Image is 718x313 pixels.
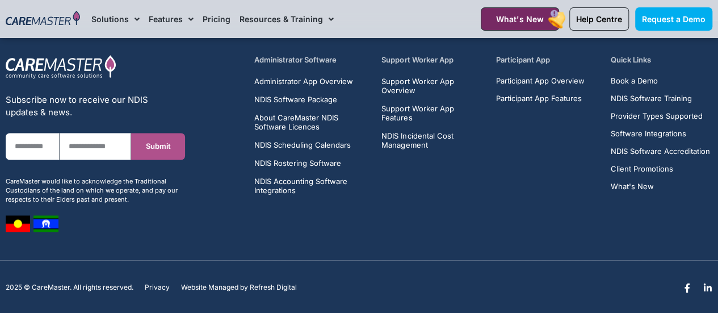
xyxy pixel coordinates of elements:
a: NDIS Rostering Software [254,158,368,168]
a: NDIS Software Training [611,94,710,103]
span: NDIS Rostering Software [254,158,341,168]
a: Client Promotions [611,165,710,173]
span: What's New [496,14,544,24]
span: NDIS Scheduling Calendars [254,140,350,149]
h5: Administrator Software [254,55,368,65]
span: Submit [146,142,171,151]
a: Software Integrations [611,130,710,138]
div: CareMaster would like to acknowledge the Traditional Custodians of the land on which we operate, ... [6,177,185,204]
span: What's New [611,182,654,191]
span: Request a Demo [642,14,706,24]
a: Support Worker App Overview [381,77,483,95]
span: Book a Demo [611,77,658,85]
a: Support Worker App Features [381,104,483,122]
a: What's New [611,182,710,191]
span: Software Integrations [611,130,686,138]
span: NDIS Software Package [254,95,337,104]
span: Client Promotions [611,165,673,173]
a: About CareMaster NDIS Software Licences [254,113,368,131]
h5: Support Worker App [381,55,483,65]
span: Participant App Features [496,94,582,103]
span: Provider Types Supported [611,112,703,120]
a: Administrator App Overview [254,77,368,86]
span: Help Centre [576,14,622,24]
a: NDIS Accounting Software Integrations [254,177,368,195]
a: NDIS Incidental Cost Management [381,131,483,149]
h5: Participant App [496,55,598,65]
a: Refresh Digital [250,283,297,291]
a: Help Centre [569,7,629,31]
a: NDIS Scheduling Calendars [254,140,368,149]
span: Website Managed by [181,283,248,291]
span: NDIS Software Training [611,94,692,103]
span: Administrator App Overview [254,77,352,86]
a: NDIS Software Package [254,95,368,104]
img: CareMaster Logo [6,11,80,27]
a: NDIS Software Accreditation [611,147,710,156]
button: Submit [131,133,185,160]
a: Book a Demo [611,77,710,85]
a: What's New [481,7,559,31]
a: Privacy [145,283,170,291]
div: Subscribe now to receive our NDIS updates & news. [6,94,185,119]
a: Participant App Features [496,94,585,103]
img: CareMaster Logo Part [6,55,116,80]
h5: Quick Links [611,55,712,65]
p: 2025 © CareMaster. All rights reserved. [6,283,133,291]
a: Request a Demo [635,7,712,31]
img: image 8 [33,215,58,232]
a: Provider Types Supported [611,112,710,120]
a: Participant App Overview [496,77,585,85]
img: image 7 [6,215,30,232]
